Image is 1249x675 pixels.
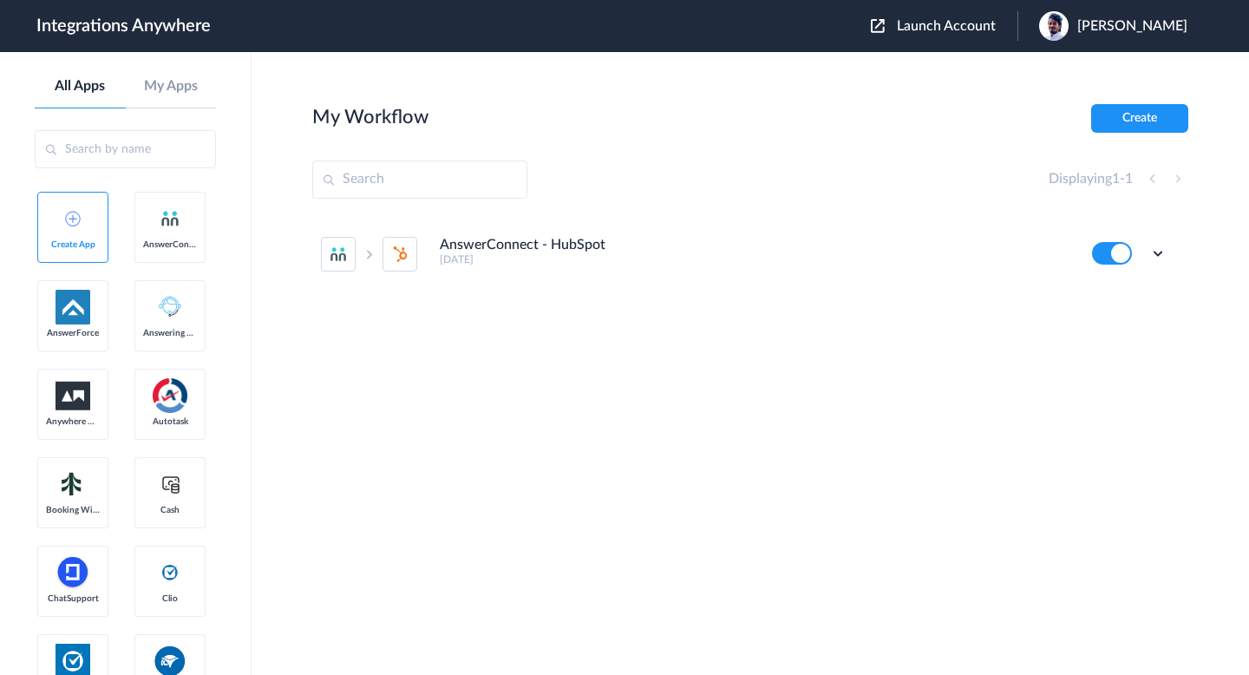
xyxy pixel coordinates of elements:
span: [PERSON_NAME] [1077,18,1187,35]
span: Answering Service [143,328,197,338]
span: Clio [143,593,197,604]
img: add-icon.svg [65,211,81,226]
img: aww.png [56,382,90,410]
span: Create App [46,239,100,250]
img: af-app-logo.svg [56,290,90,324]
input: Search [312,161,527,199]
span: AnswerForce [46,328,100,338]
img: 668fff5a-2dc0-41f4-ba3f-0b981fc682df.png [1039,11,1069,41]
img: launch-acct-icon.svg [871,19,885,33]
span: Autotask [143,416,197,427]
span: Anywhere Works [46,416,100,427]
img: chatsupport-icon.svg [56,555,90,590]
span: ChatSupport [46,593,100,604]
input: Search by name [35,130,216,168]
h1: Integrations Anywhere [36,16,211,36]
img: Answering_service.png [153,290,187,324]
img: autotask.png [153,378,187,413]
button: Create [1091,104,1188,133]
span: Cash [143,505,197,515]
span: Booking Widget [46,505,100,515]
span: 1 [1125,172,1133,186]
span: 1 [1112,172,1120,186]
a: My Apps [126,78,217,95]
a: All Apps [35,78,126,95]
span: AnswerConnect [143,239,197,250]
button: Launch Account [871,18,1017,35]
h5: [DATE] [440,253,1069,265]
h4: Displaying - [1049,171,1133,187]
span: Launch Account [897,19,996,33]
img: cash-logo.svg [160,474,181,495]
img: clio-logo.svg [160,562,180,583]
img: answerconnect-logo.svg [160,208,180,229]
h2: My Workflow [312,106,428,128]
img: Setmore_Logo.svg [56,469,90,500]
h4: AnswerConnect - HubSpot [440,237,605,253]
